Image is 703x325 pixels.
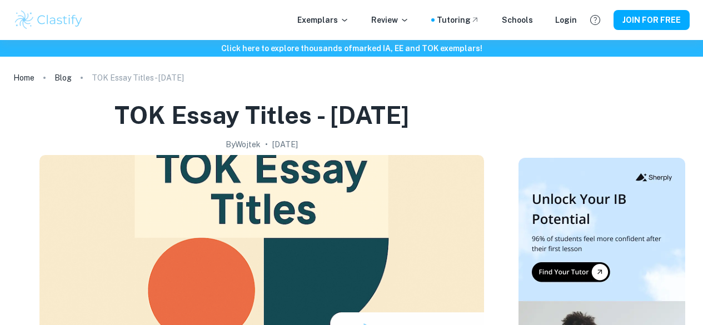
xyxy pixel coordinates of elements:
[54,70,72,86] a: Blog
[371,14,409,26] p: Review
[437,14,480,26] a: Tutoring
[226,138,261,151] h2: By Wojtek
[272,138,298,151] h2: [DATE]
[114,99,409,132] h1: TOK Essay Titles - [DATE]
[297,14,349,26] p: Exemplars
[2,42,701,54] h6: Click here to explore thousands of marked IA, EE and TOK exemplars !
[13,70,34,86] a: Home
[13,9,84,31] img: Clastify logo
[555,14,577,26] a: Login
[502,14,533,26] a: Schools
[614,10,690,30] button: JOIN FOR FREE
[92,72,184,84] p: TOK Essay Titles - [DATE]
[586,11,605,29] button: Help and Feedback
[265,138,268,151] p: •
